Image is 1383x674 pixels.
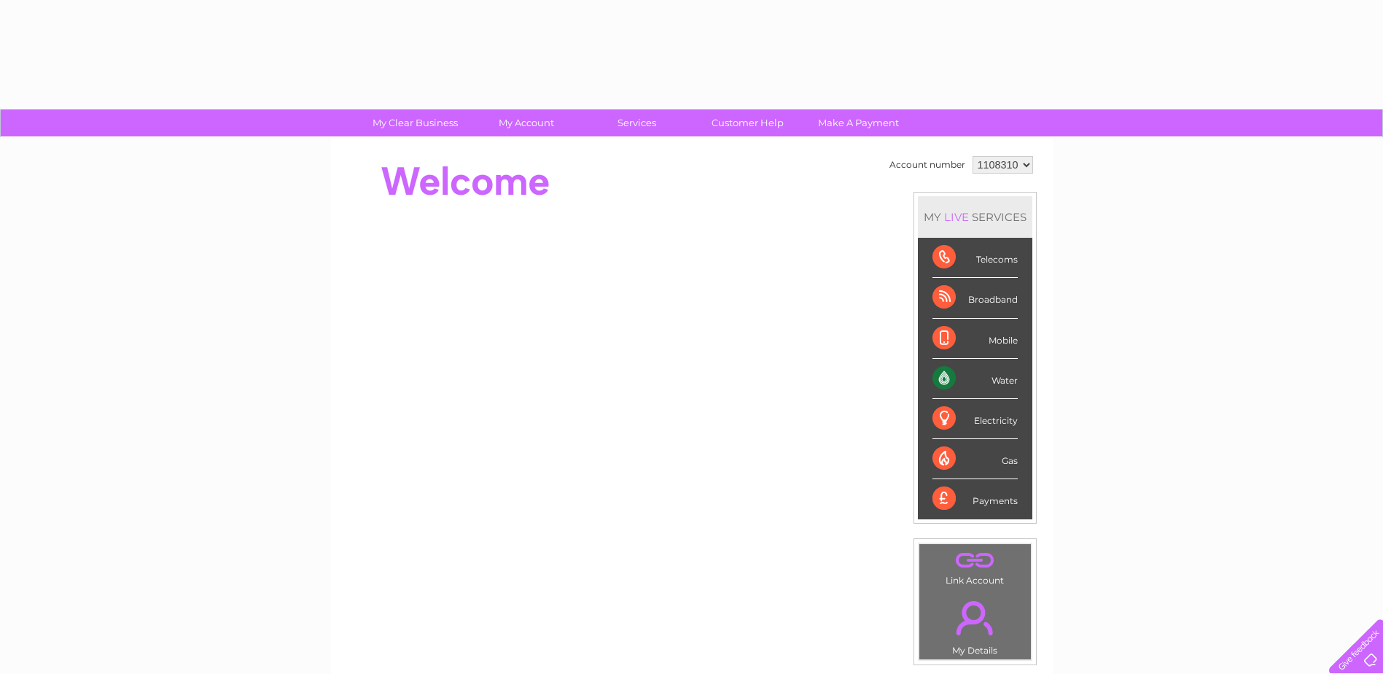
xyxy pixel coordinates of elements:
[932,319,1018,359] div: Mobile
[466,109,586,136] a: My Account
[932,479,1018,519] div: Payments
[919,589,1032,660] td: My Details
[687,109,808,136] a: Customer Help
[923,548,1027,573] a: .
[886,152,969,177] td: Account number
[932,278,1018,318] div: Broadband
[932,439,1018,479] div: Gas
[798,109,919,136] a: Make A Payment
[932,399,1018,439] div: Electricity
[923,592,1027,643] a: .
[941,210,972,224] div: LIVE
[355,109,475,136] a: My Clear Business
[932,238,1018,278] div: Telecoms
[932,359,1018,399] div: Water
[577,109,697,136] a: Services
[918,196,1032,238] div: MY SERVICES
[919,543,1032,589] td: Link Account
